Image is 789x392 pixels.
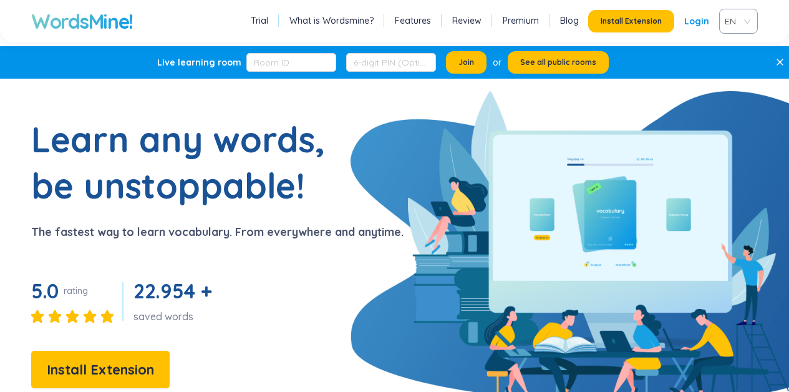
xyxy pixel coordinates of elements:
[508,51,609,74] button: See all public rooms
[395,14,431,27] a: Features
[31,351,170,388] button: Install Extension
[31,278,59,303] span: 5.0
[346,53,436,72] input: 6-digit PIN (Optional)
[520,57,596,67] span: See all public rooms
[601,16,662,26] span: Install Extension
[246,53,336,72] input: Room ID
[458,57,474,67] span: Join
[446,51,486,74] button: Join
[251,14,268,27] a: Trial
[31,365,170,377] a: Install Extension
[452,14,482,27] a: Review
[133,310,216,323] div: saved words
[64,285,88,297] div: rating
[560,14,579,27] a: Blog
[684,10,709,32] a: Login
[133,278,211,303] span: 22.954 +
[31,223,404,241] p: The fastest way to learn vocabulary. From everywhere and anytime.
[588,10,674,32] button: Install Extension
[493,56,501,69] div: or
[503,14,539,27] a: Premium
[31,116,343,208] h1: Learn any words, be unstoppable!
[725,12,747,31] span: VIE
[289,14,374,27] a: What is Wordsmine?
[31,9,133,34] a: WordsMine!
[157,56,241,69] div: Live learning room
[47,359,154,381] span: Install Extension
